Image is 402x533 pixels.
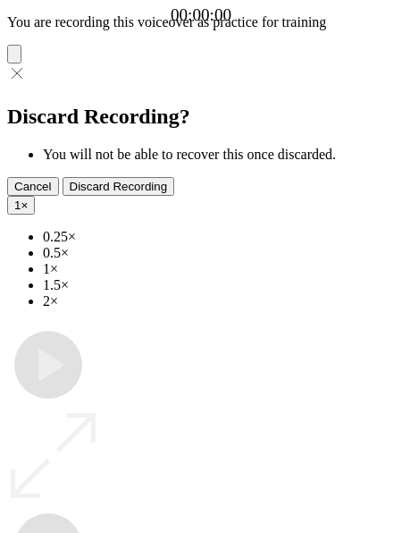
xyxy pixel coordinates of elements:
a: 00:00:00 [171,5,231,25]
li: 0.25× [43,229,395,245]
li: 1× [43,261,395,277]
button: Discard Recording [63,177,175,196]
li: 1.5× [43,277,395,293]
li: 0.5× [43,245,395,261]
li: You will not be able to recover this once discarded. [43,147,395,163]
p: You are recording this voiceover as practice for training [7,14,395,30]
button: Cancel [7,177,59,196]
span: 1 [14,199,21,212]
li: 2× [43,293,395,309]
h2: Discard Recording? [7,105,395,129]
button: 1× [7,196,35,215]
